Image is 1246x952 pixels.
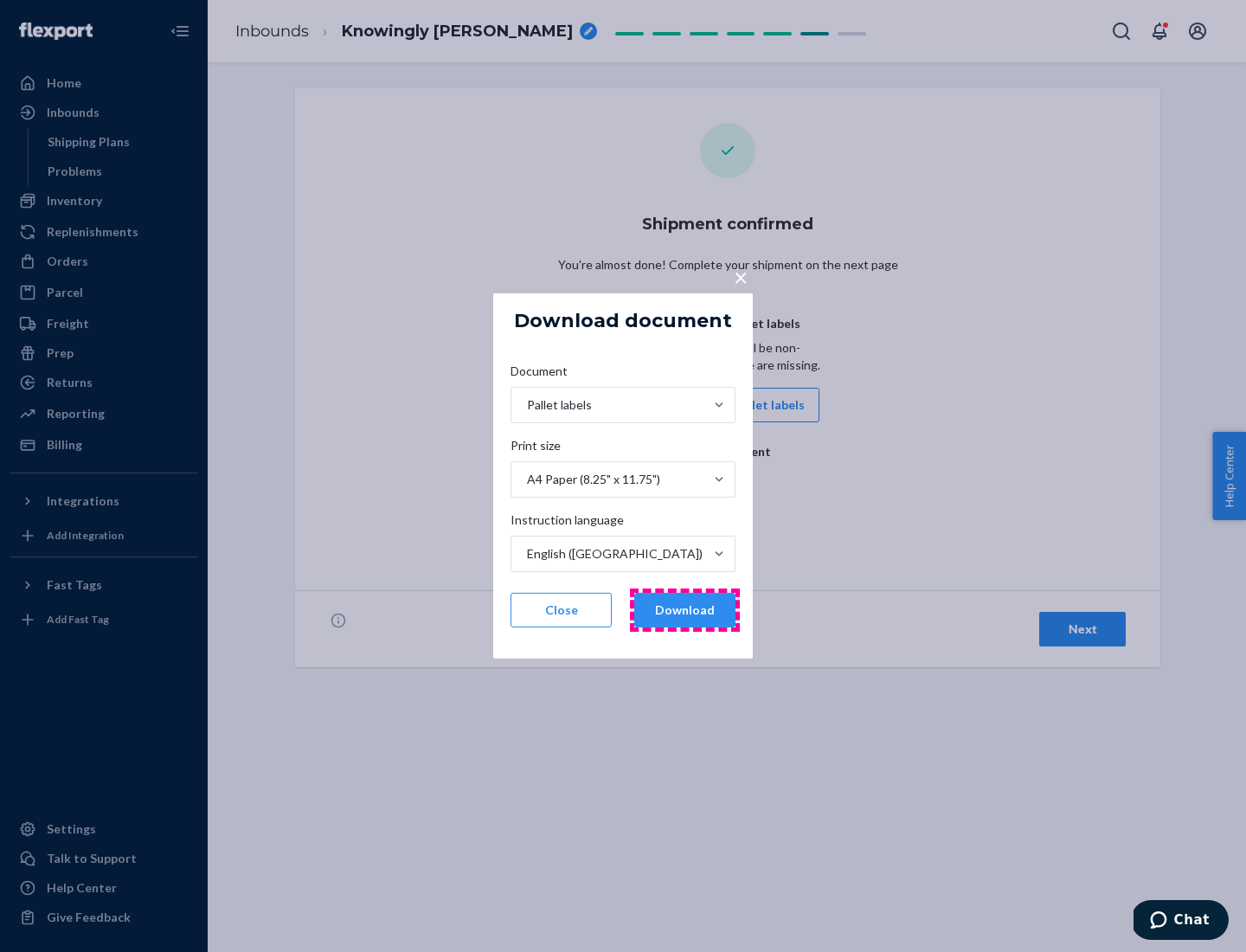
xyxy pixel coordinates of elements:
iframe: Opens a widget where you can chat to one of our agents [1134,900,1229,943]
input: Print sizeA4 Paper (8.25" x 11.75") [525,471,527,488]
span: × [734,262,748,292]
button: Close [511,593,612,627]
div: English ([GEOGRAPHIC_DATA]) [527,545,703,563]
span: Document [511,363,568,387]
div: Pallet labels [527,396,592,414]
span: Instruction language [511,511,624,536]
button: Download [634,593,735,627]
div: A4 Paper (8.25" x 11.75") [527,471,660,488]
h5: Download document [514,311,732,331]
input: Instruction languageEnglish ([GEOGRAPHIC_DATA]) [525,545,527,563]
input: DocumentPallet labels [525,396,527,414]
span: Print size [511,437,561,461]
